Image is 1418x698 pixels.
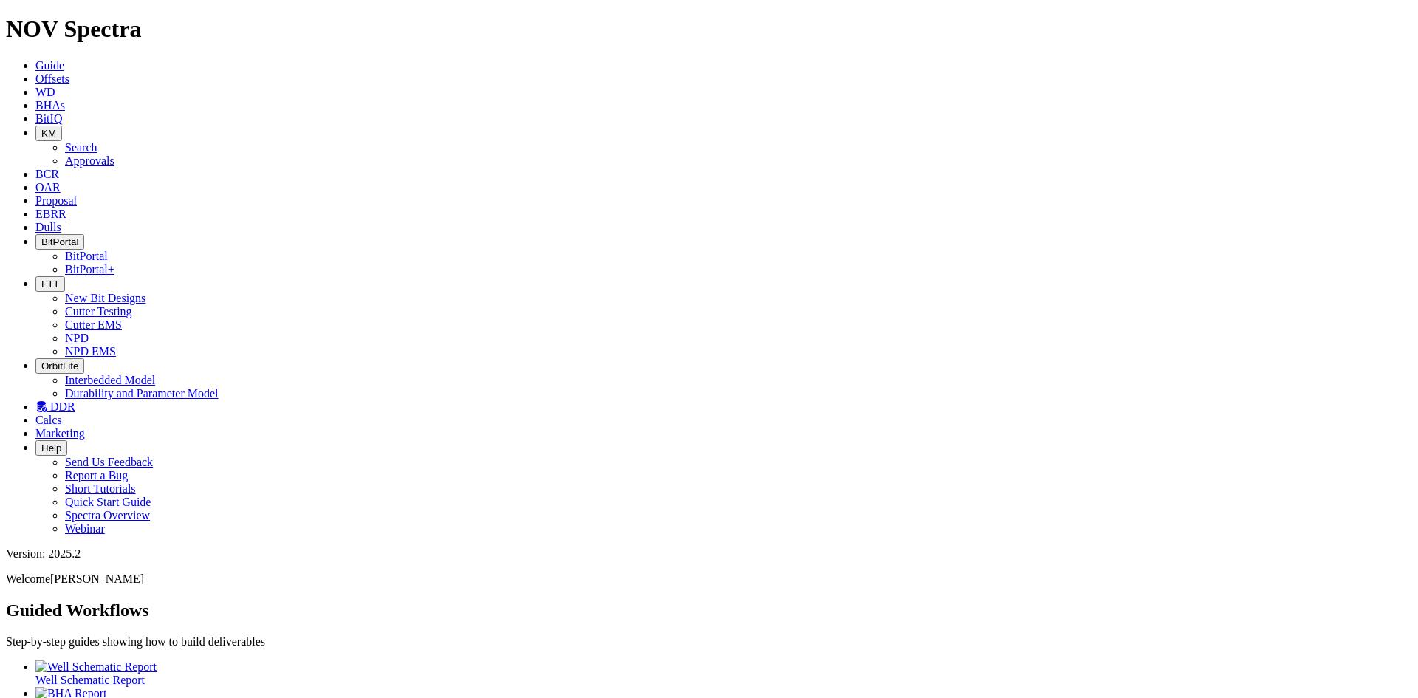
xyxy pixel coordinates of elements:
[65,292,145,304] a: New Bit Designs
[41,442,61,454] span: Help
[65,318,122,331] a: Cutter EMS
[35,221,61,233] a: Dulls
[65,141,97,154] a: Search
[35,99,65,112] a: BHAs
[41,360,78,372] span: OrbitLite
[6,547,1412,561] div: Version: 2025.2
[35,194,77,207] a: Proposal
[65,332,89,344] a: NPD
[65,496,151,508] a: Quick Start Guide
[35,59,64,72] a: Guide
[50,400,75,413] span: DDR
[35,414,62,426] a: Calcs
[35,72,69,85] a: Offsets
[65,345,116,357] a: NPD EMS
[41,278,59,290] span: FTT
[35,660,157,674] img: Well Schematic Report
[6,16,1412,43] h1: NOV Spectra
[41,128,56,139] span: KM
[35,234,84,250] button: BitPortal
[35,674,145,686] span: Well Schematic Report
[35,181,61,194] a: OAR
[35,86,55,98] a: WD
[35,276,65,292] button: FTT
[65,263,114,276] a: BitPortal+
[65,509,150,521] a: Spectra Overview
[6,572,1412,586] p: Welcome
[65,305,132,318] a: Cutter Testing
[65,456,153,468] a: Send Us Feedback
[35,400,75,413] a: DDR
[65,469,128,482] a: Report a Bug
[35,440,67,456] button: Help
[6,601,1412,620] h2: Guided Workflows
[35,427,85,439] a: Marketing
[35,112,62,125] a: BitIQ
[35,660,1412,686] a: Well Schematic Report Well Schematic Report
[65,522,105,535] a: Webinar
[50,572,144,585] span: [PERSON_NAME]
[65,250,108,262] a: BitPortal
[35,208,66,220] a: EBRR
[65,374,155,386] a: Interbedded Model
[35,126,62,141] button: KM
[65,154,114,167] a: Approvals
[65,482,136,495] a: Short Tutorials
[41,236,78,247] span: BitPortal
[6,635,1412,649] p: Step-by-step guides showing how to build deliverables
[65,387,219,400] a: Durability and Parameter Model
[35,168,59,180] a: BCR
[35,358,84,374] button: OrbitLite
